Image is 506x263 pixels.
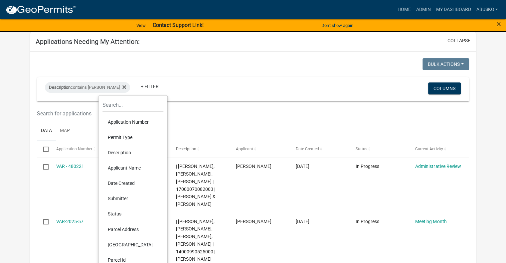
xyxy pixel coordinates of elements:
[319,20,356,31] button: Don't show again
[56,164,84,169] a: VAR - 480221
[102,221,163,237] li: Parcel Address
[102,145,163,160] li: Description
[295,147,319,151] span: Date Created
[497,19,501,29] span: ×
[349,141,409,157] datatable-header-cell: Status
[102,130,163,145] li: Permit Type
[229,141,289,157] datatable-header-cell: Applicant
[236,219,271,224] span: Gary
[37,120,56,142] a: Data
[415,164,461,169] a: Administrative Review
[295,164,309,169] span: 09/18/2025
[134,20,148,31] a: View
[176,164,216,207] span: | Amy Busko, Christopher LeClair, Kyle Westergard | 17000070082003 | DAVID & FRANCES SCHLOSSMAN TST
[102,191,163,206] li: Submitter
[289,141,349,157] datatable-header-cell: Date Created
[422,58,469,70] button: Bulk Actions
[169,141,229,157] datatable-header-cell: Description
[433,3,473,16] a: My Dashboard
[413,3,433,16] a: Admin
[56,219,84,224] a: VAR-2025-57
[415,219,446,224] a: Meeting Month
[102,98,163,112] input: Search...
[236,164,271,169] span: Matt Dawson
[152,22,203,28] strong: Contact Support Link!
[102,114,163,130] li: Application Number
[236,147,253,151] span: Applicant
[102,206,163,221] li: Status
[49,85,71,90] span: Description
[176,219,215,262] span: | Amy Busko, Andrea Perales, Christopher LeClair, Kyle Westergard | 14000990525000 | GARY F KAISER
[447,37,470,44] button: collapse
[409,141,469,157] datatable-header-cell: Current Activity
[56,147,92,151] span: Application Number
[295,219,309,224] span: 09/17/2025
[45,82,130,93] div: contains [PERSON_NAME]
[50,141,109,157] datatable-header-cell: Application Number
[355,164,379,169] span: In Progress
[102,176,163,191] li: Date Created
[395,3,413,16] a: Home
[415,147,443,151] span: Current Activity
[37,141,50,157] datatable-header-cell: Select
[355,219,379,224] span: In Progress
[102,237,163,252] li: [GEOGRAPHIC_DATA]
[176,147,196,151] span: Description
[36,38,140,46] h5: Applications Needing My Attention:
[497,20,501,28] button: Close
[428,82,461,94] button: Columns
[473,3,501,16] a: abusko
[37,107,395,120] input: Search for applications
[355,147,367,151] span: Status
[102,160,163,176] li: Applicant Name
[56,120,74,142] a: Map
[135,80,164,92] a: + Filter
